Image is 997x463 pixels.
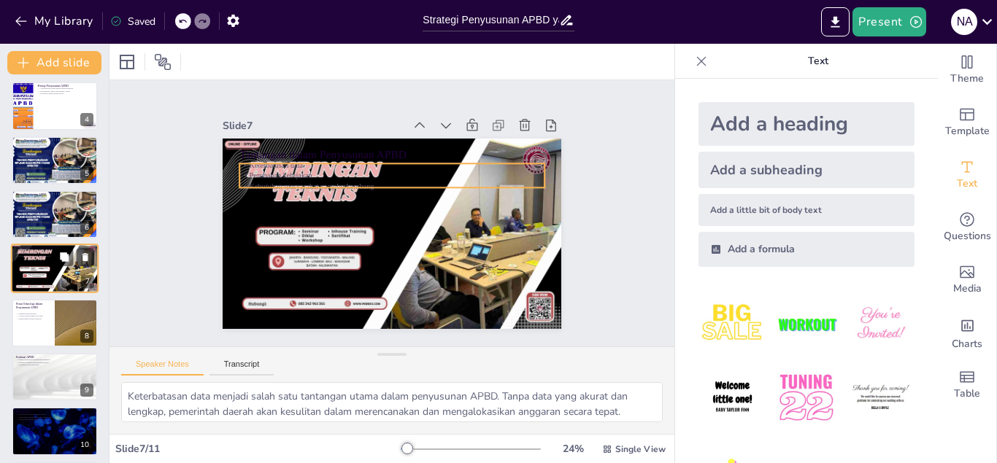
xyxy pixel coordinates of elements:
[698,290,766,358] img: 1.jpeg
[110,15,155,28] div: Saved
[77,249,94,266] button: Delete Slide
[12,299,98,347] div: 8
[154,53,172,71] span: Position
[11,244,99,294] div: 7
[938,149,996,201] div: Add text boxes
[847,290,915,358] img: 3.jpeg
[423,9,559,31] input: Insert title
[37,93,93,96] p: Partisipasi publik dalam proses
[698,232,915,267] div: Add a formula
[847,364,915,432] img: 6.jpeg
[209,359,274,376] button: Transcript
[951,7,977,36] button: n a
[15,252,94,255] p: Perubahan kebijakan
[951,9,977,35] div: n a
[81,276,94,289] div: 7
[16,138,93,142] p: Proses Penyusunan APBD
[938,359,996,411] div: Add a table
[772,290,840,358] img: 2.jpeg
[37,84,93,88] p: Prinsip Penyusunan APBD
[12,190,98,238] div: 6
[223,119,404,133] div: Slide 7
[16,409,93,413] p: Kesimpulan
[16,364,93,367] p: Identifikasi area perbaikan
[16,312,50,315] p: Meningkatkan efisiensi
[16,415,93,418] p: Mendukung pembangunan dan kesejahteraan
[16,201,93,204] p: Evaluasi untuk perbaikan
[16,413,93,416] p: Kunci pengelolaan keuangan daerah
[80,384,93,397] div: 9
[938,254,996,306] div: Add images, graphics, shapes or video
[239,160,544,170] p: Keterbatasan data
[821,7,850,36] button: Export to PowerPoint
[938,306,996,359] div: Add charts and graphs
[698,364,766,432] img: 4.jpeg
[239,181,544,191] p: Kebutuhan masyarakat yang berkembang
[16,302,50,310] p: Peran Teknologi dalam Penyusunan APBD
[954,386,980,402] span: Table
[957,176,977,192] span: Text
[852,7,925,36] button: Present
[80,330,93,343] div: 8
[15,249,94,252] p: Keterbatasan data
[16,361,93,364] p: Dampak terhadap pembangunan daerah
[945,123,990,139] span: Template
[37,90,93,93] p: Transparansi dalam penyusunan APBD
[952,336,982,352] span: Charts
[950,71,984,87] span: Theme
[698,194,915,226] div: Add a little bit of body text
[239,147,544,163] p: Tantangan dalam Penyusunan APBD
[12,353,98,401] div: 9
[15,255,94,258] p: Kebutuhan masyarakat yang berkembang
[15,246,94,250] p: Tantangan dalam Penyusunan APBD
[555,442,590,456] div: 24 %
[938,96,996,149] div: Add ready made slides
[11,9,99,33] button: My Library
[7,51,101,74] button: Add slide
[16,355,93,359] p: Evaluasi APBD
[953,281,982,297] span: Media
[239,171,544,181] p: Perubahan kebijakan
[938,201,996,254] div: Get real-time input from your audience
[12,82,98,130] div: 4
[16,147,93,149] p: Evaluasi untuk perbaikan
[55,249,73,266] button: Duplicate Slide
[16,141,93,144] p: Tahapan dalam penyusunan APBD
[80,221,93,234] div: 6
[698,152,915,188] div: Add a subheading
[121,359,204,376] button: Speaker Notes
[615,443,666,455] span: Single View
[80,167,93,180] div: 5
[944,228,991,244] span: Questions
[16,418,93,421] p: Memenuhi kebutuhan masyarakat
[16,144,93,147] p: Keterlibatan berbagai pihak
[16,195,93,198] p: Tahapan dalam penyusunan APBD
[80,113,93,126] div: 4
[16,314,50,317] p: Akurasi dalam pengelolaan data
[16,358,93,361] p: Menilai efektivitas penggunaan anggaran
[76,438,93,451] div: 10
[16,192,93,197] p: Proses Penyusunan APBD
[115,442,401,456] div: Slide 7 / 11
[12,136,98,184] div: 5
[698,102,915,146] div: Add a heading
[115,50,139,74] div: Layout
[713,44,923,79] p: Text
[16,317,50,320] p: Transparansi dalam pelaporan
[16,198,93,201] p: Keterlibatan berbagai pihak
[12,407,98,455] div: 10
[121,382,663,422] textarea: Keterbatasan data menjadi salah satu tantangan utama dalam penyusunan APBD. Tanpa data yang akura...
[37,87,93,90] p: Akuntabilitas dalam pengelolaan keuangan
[772,364,840,432] img: 5.jpeg
[938,44,996,96] div: Change the overall theme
